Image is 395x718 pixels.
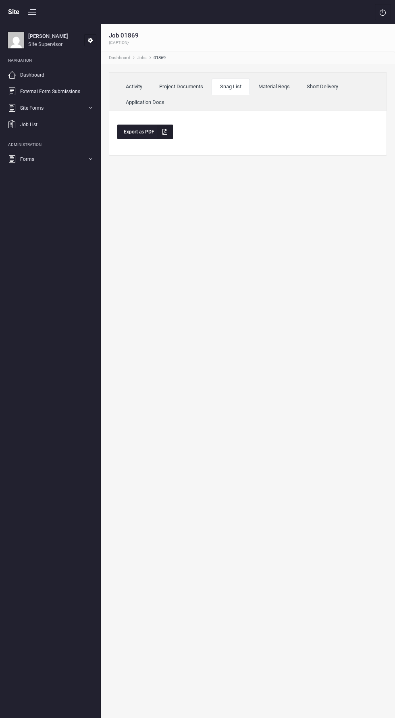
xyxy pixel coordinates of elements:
[4,100,96,116] a: Site Forms
[4,151,96,167] a: Forms
[4,116,96,132] a: Job List
[137,55,147,60] a: Jobs
[109,31,139,40] h1: Job 01869
[20,121,37,128] span: Job List
[4,83,96,99] a: External Form Submissions
[298,79,347,95] a: Short Delivery
[250,79,298,95] a: Material Reqs
[4,52,96,65] li: Navigation
[117,125,173,139] button: Export as PDF
[109,55,130,60] a: Dashboard
[109,40,139,46] p: {caption}
[117,79,151,95] a: Activity
[20,71,44,79] span: Dashboard
[101,24,395,64] nav: breadcrumb
[20,104,44,112] span: Site Forms
[117,94,173,110] a: Application Docs
[28,33,68,39] strong: [PERSON_NAME]
[147,54,166,62] li: 01869
[212,79,250,95] a: Snag List
[4,67,96,83] a: Dashboard
[4,137,96,149] li: Administration
[28,41,62,47] span: Site Supervisor
[151,79,212,95] a: Project Documents
[8,8,19,16] strong: Site
[20,88,80,95] span: External Form Submissions
[20,156,34,163] span: Forms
